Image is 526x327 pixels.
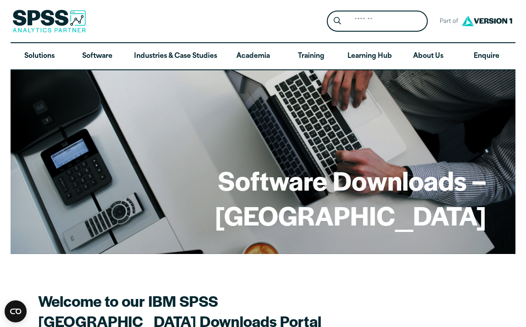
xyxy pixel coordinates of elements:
[224,43,282,70] a: Academia
[327,11,428,32] form: Site Header Search Form
[340,43,399,70] a: Learning Hub
[5,300,27,322] button: Open CMP widget
[282,43,340,70] a: Training
[458,43,515,70] a: Enquire
[329,13,346,30] button: Search magnifying glass icon
[68,43,126,70] a: Software
[399,43,457,70] a: About Us
[11,43,68,70] a: Solutions
[459,12,515,29] img: Version1 Logo
[12,10,86,33] img: SPSS Analytics Partner
[127,43,224,70] a: Industries & Case Studies
[11,43,515,70] nav: Desktop version of site main menu
[39,163,486,232] h1: Software Downloads – [GEOGRAPHIC_DATA]
[334,17,341,25] svg: Search magnifying glass icon
[435,15,459,28] span: Part of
